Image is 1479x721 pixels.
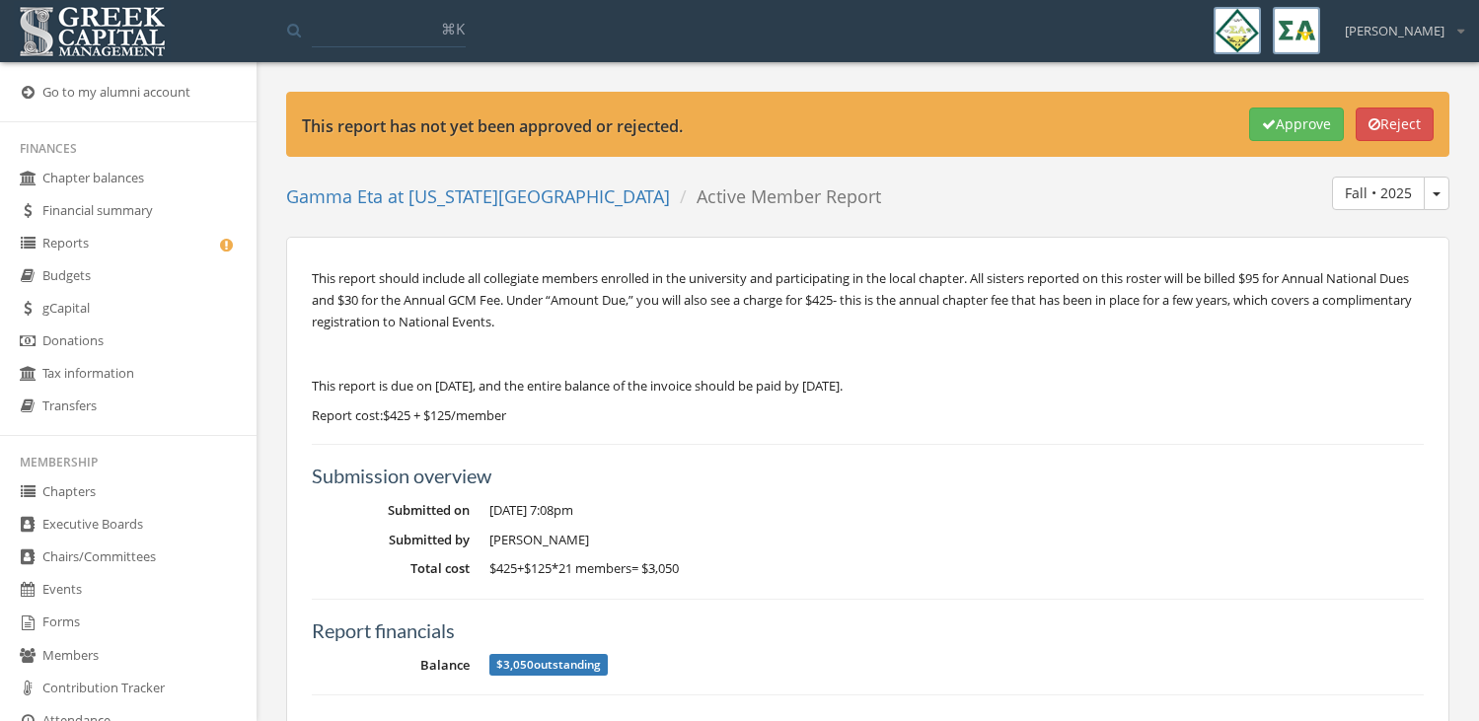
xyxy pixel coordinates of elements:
[670,184,881,210] li: Active Member Report
[312,559,470,578] dt: Total cost
[1345,22,1444,40] span: [PERSON_NAME]
[489,559,517,577] span: $425
[641,559,679,577] span: $3,050
[489,531,589,548] span: [PERSON_NAME]
[524,559,552,577] span: $125
[489,654,608,676] span: outstanding
[312,619,1424,641] h5: Report financials
[1424,177,1449,210] button: Fall • 2025
[312,531,470,549] dt: Submitted by
[302,115,683,137] strong: This report has not yet been approved or rejected.
[312,375,1424,397] p: This report is due on [DATE], and the entire balance of the invoice should be paid by [DATE].
[441,19,465,38] span: ⌘K
[312,267,1424,332] p: This report should include all collegiate members enrolled in the university and participating in...
[312,501,470,520] dt: Submitted on
[631,559,638,577] span: =
[1332,177,1425,210] button: Fall • 2025
[1332,7,1464,40] div: [PERSON_NAME]
[489,559,679,577] span: +
[496,657,534,673] span: $3,050
[489,501,573,519] span: [DATE] 7:08pm
[312,656,470,675] dt: Balance
[1356,108,1434,141] button: Reject
[558,559,631,577] span: 21 members
[286,184,670,208] a: Gamma Eta at [US_STATE][GEOGRAPHIC_DATA]
[312,465,1424,486] h5: Submission overview
[1249,108,1344,141] button: Approve
[312,406,506,424] span: Report cost: $425 + $125/member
